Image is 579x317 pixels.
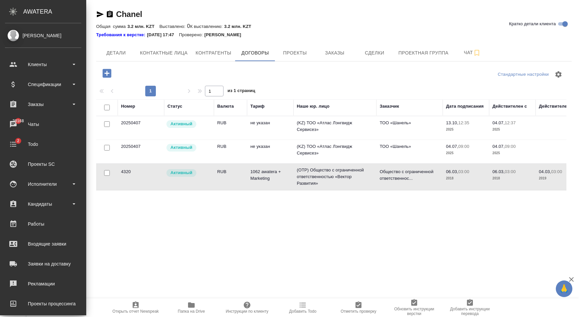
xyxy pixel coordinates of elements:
span: Папка на Drive [178,309,205,314]
div: Действителен с [492,103,527,110]
button: Отметить проверку [331,298,386,317]
button: Инструкции по клиенту [219,298,275,317]
td: RUB [214,165,247,188]
div: Номер [121,103,135,110]
p: 2025 [492,126,532,133]
p: Активный [170,169,192,176]
div: Проекты процессинга [5,299,81,309]
p: 2025 [446,126,486,133]
div: Спецификации [5,79,81,89]
div: Клиенты [5,59,81,69]
div: Проекты SC [5,159,81,169]
span: из 1 страниц [227,87,255,96]
p: 03:00 [551,169,562,174]
p: ТОО «Шaнель» [380,120,439,126]
div: Исполнители [5,179,81,189]
td: 20250407 [118,116,164,140]
span: Чат [456,49,488,57]
span: 2 [13,138,23,144]
span: Заказы [319,49,351,57]
td: RUB [214,116,247,140]
p: 2018 [446,175,486,182]
p: 3.2 млн. KZT [224,24,256,29]
div: Дата подписания [446,103,484,110]
span: Договоры [239,49,271,57]
span: Кратко детали клиента [509,21,556,27]
p: Общество с ограниченной ответственнос... [380,168,439,182]
div: Работы [5,219,81,229]
div: Входящие заявки [5,239,81,249]
p: Выставлено: [160,24,187,29]
a: Заявки на доставку [2,256,85,272]
p: 04.07, [492,120,505,125]
p: 06.03, [492,169,505,174]
p: К выставлению: [190,24,224,29]
span: Открыть отчет Newspeak [112,309,159,314]
button: Скопировать ссылку для ЯМессенджера [96,10,104,18]
button: 🙏 [556,280,572,297]
p: 03:00 [458,169,469,174]
p: 2019 [539,175,579,182]
a: Chanel [116,10,142,19]
td: RUB [214,140,247,163]
span: Добавить Todo [289,309,316,314]
p: 12:37 [505,120,516,125]
p: 03:00 [505,169,516,174]
td: не указан [247,140,293,163]
div: AWATERA [23,5,86,18]
p: 09:00 [505,144,516,149]
a: 2Todo [2,136,85,153]
span: Детали [100,49,132,57]
td: 1062 awatera + Marketing [247,165,293,188]
span: 28168 [9,118,28,124]
p: 04.07, [446,144,458,149]
span: Сделки [358,49,390,57]
span: Отметить проверку [341,309,376,314]
div: Валюта [217,103,234,110]
p: [DATE] 17:47 [147,32,179,38]
p: [PERSON_NAME] [204,32,246,38]
div: Рекламации [5,279,81,289]
p: 04.03, [539,169,551,174]
p: 09:00 [458,144,469,149]
span: Проектная группа [398,49,448,57]
div: Кандидаты [5,199,81,209]
p: Проверено: [179,32,205,38]
p: 2025 [492,150,532,157]
span: Настроить таблицу [550,66,566,82]
div: 0 [96,22,572,30]
button: Скопировать ссылку [106,10,114,18]
div: split button [496,69,550,80]
div: Todo [5,139,81,149]
div: Чаты [5,119,81,129]
a: 28168Чаты [2,116,85,133]
a: Работы [2,216,85,232]
span: 🙏 [558,282,570,296]
p: 06.03, [446,169,458,174]
a: Рекламации [2,275,85,292]
div: Статус [167,103,182,110]
p: 2018 [492,175,532,182]
div: [PERSON_NAME] [5,32,81,39]
td: 4320 [118,165,164,188]
p: Общая сумма [96,24,127,29]
td: 20250407 [118,140,164,163]
a: Входящие заявки [2,236,85,252]
span: Инструкции по клиенту [226,309,269,314]
p: Активный [170,144,192,151]
p: 2025 [446,150,486,157]
div: Наше юр. лицо [297,103,330,110]
button: Обновить инструкции верстки [386,298,442,317]
a: Проекты процессинга [2,295,85,312]
span: Добавить инструкции перевода [446,307,494,316]
td: не указан [247,116,293,140]
p: Активный [170,121,192,127]
button: Добавить инструкции перевода [442,298,498,317]
span: Проекты [279,49,311,57]
p: 13.10, [446,120,458,125]
button: Открыть отчет Newspeak [108,298,163,317]
p: ТОО «Шaнель» [380,143,439,150]
td: (KZ) ТОО «Атлас Лэнгвидж Сервисез» [293,140,376,163]
td: (OTP) Общество с ограниченной ответственностью «Вектор Развития» [293,163,376,190]
span: Контрагенты [196,49,231,57]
